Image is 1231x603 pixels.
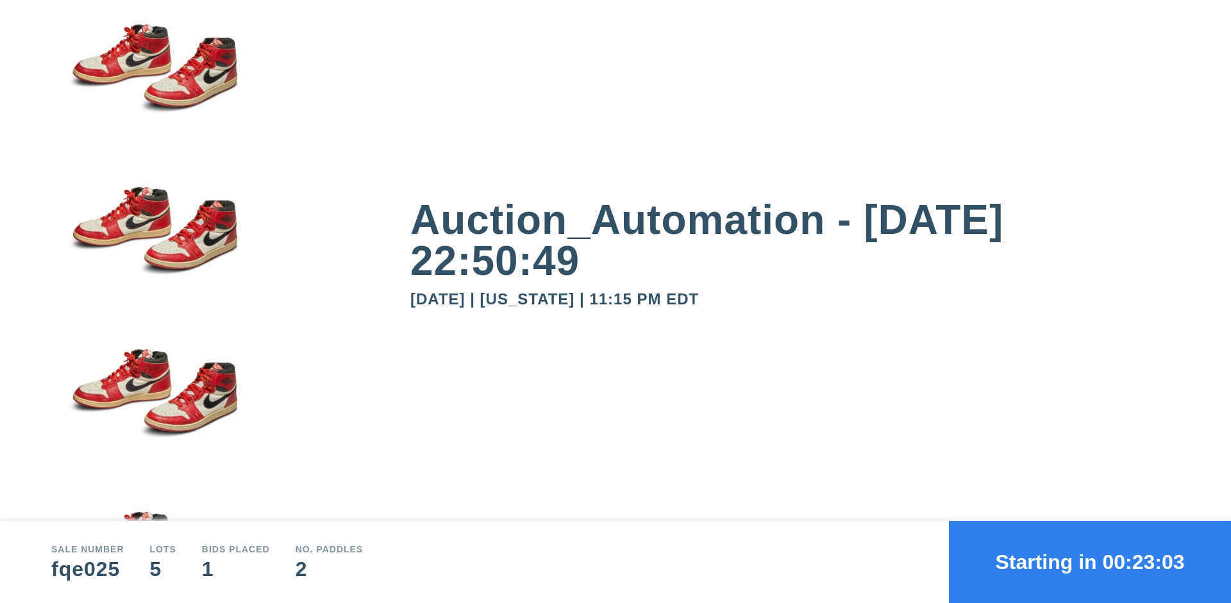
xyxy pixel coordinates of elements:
div: [DATE] | [US_STATE] | 11:15 PM EDT [410,292,1180,307]
button: Starting in 00:23:03 [949,521,1231,603]
div: 5 [150,559,176,579]
div: Sale number [51,545,124,554]
div: Lots [150,545,176,554]
div: Bids Placed [202,545,270,554]
div: 2 [296,559,364,579]
div: Auction_Automation - [DATE] 22:50:49 [410,199,1180,281]
div: No. Paddles [296,545,364,554]
div: 1 [202,559,270,579]
img: small [51,3,256,165]
img: small [51,165,256,328]
div: fqe025 [51,559,124,579]
img: small [51,327,256,490]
